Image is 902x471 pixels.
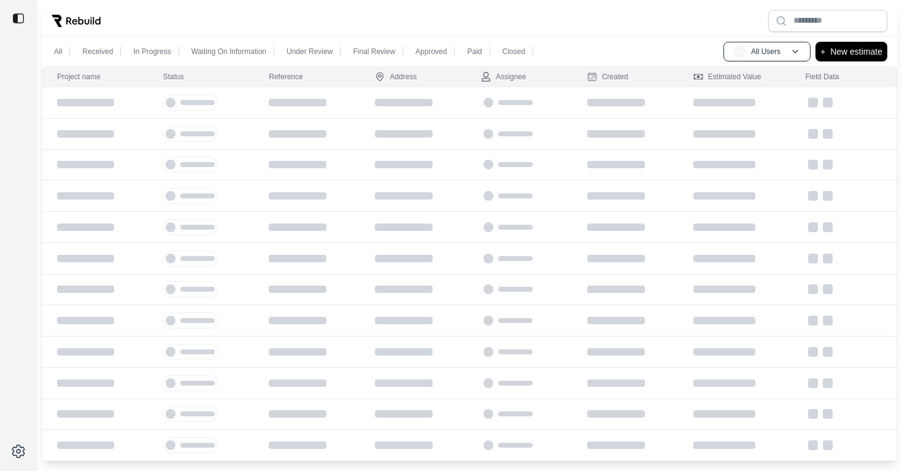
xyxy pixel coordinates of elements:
[57,72,101,82] div: Project name
[287,47,333,56] p: Under Review
[54,47,62,56] p: All
[587,72,628,82] div: Created
[723,42,811,61] button: AUAll Users
[751,47,781,56] p: All Users
[82,47,113,56] p: Received
[269,72,303,82] div: Reference
[820,44,825,59] p: +
[481,72,526,82] div: Assignee
[52,15,101,27] img: Rebuild
[163,72,183,82] div: Status
[467,47,482,56] p: Paid
[693,72,761,82] div: Estimated Value
[815,42,887,61] button: +New estimate
[375,72,417,82] div: Address
[830,44,882,59] p: New estimate
[806,72,839,82] div: Field Data
[12,12,25,25] img: toggle sidebar
[503,47,525,56] p: Closed
[353,47,395,56] p: Final Review
[734,45,746,58] span: AU
[415,47,447,56] p: Approved
[191,47,266,56] p: Waiting On Information
[133,47,171,56] p: In Progress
